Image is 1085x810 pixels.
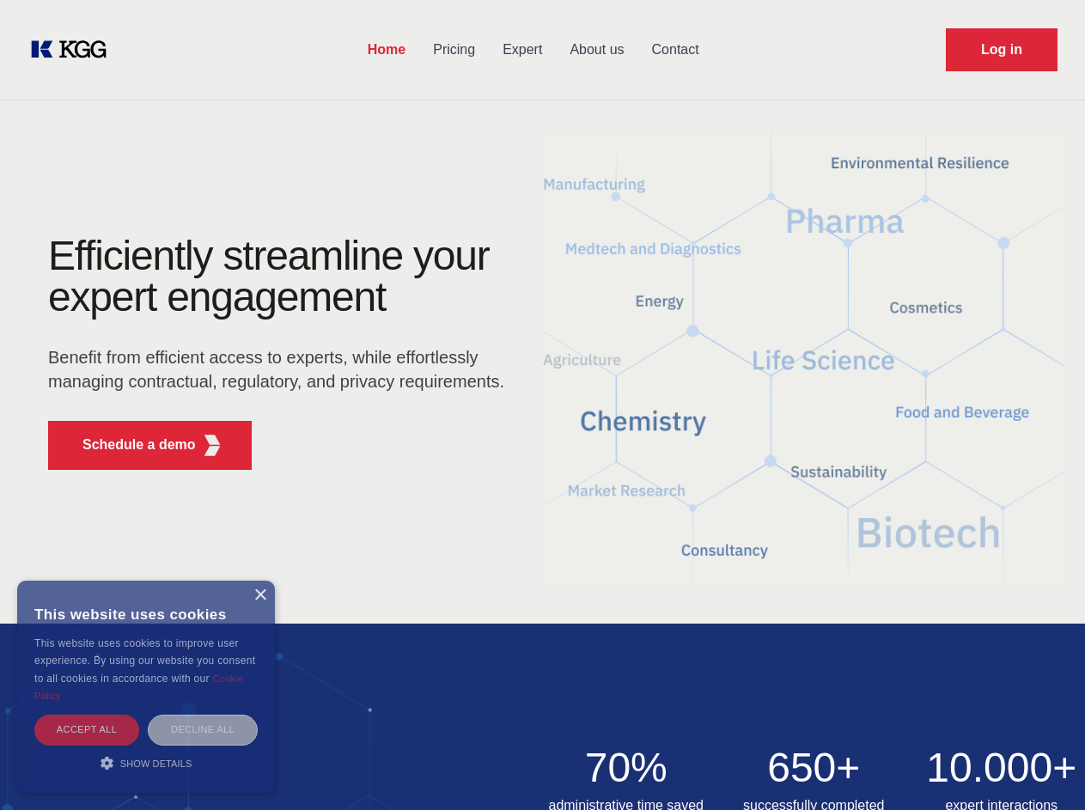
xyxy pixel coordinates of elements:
[354,27,419,72] a: Home
[638,27,713,72] a: Contact
[489,27,556,72] a: Expert
[120,758,192,769] span: Show details
[556,27,637,72] a: About us
[48,345,515,393] p: Benefit from efficient access to experts, while effortlessly managing contractual, regulatory, an...
[34,715,139,745] div: Accept all
[34,594,258,635] div: This website uses cookies
[48,235,515,318] h1: Efficiently streamline your expert engagement
[148,715,258,745] div: Decline all
[27,36,120,64] a: KOL Knowledge Platform: Talk to Key External Experts (KEE)
[82,435,196,455] p: Schedule a demo
[730,747,898,789] h2: 650+
[946,28,1058,71] a: Request Demo
[543,747,710,789] h2: 70%
[34,754,258,771] div: Show details
[34,673,244,701] a: Cookie Policy
[202,435,223,456] img: KGG Fifth Element RED
[34,637,255,685] span: This website uses cookies to improve user experience. By using our website you consent to all coo...
[253,589,266,602] div: Close
[48,421,252,470] button: Schedule a demoKGG Fifth Element RED
[543,112,1065,606] img: KGG Fifth Element RED
[419,27,489,72] a: Pricing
